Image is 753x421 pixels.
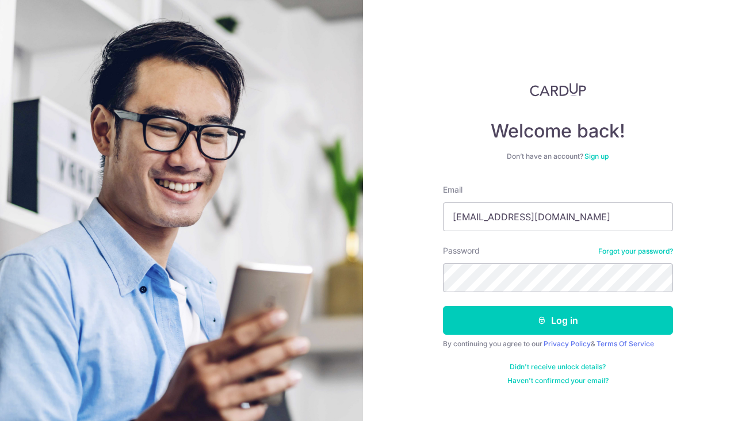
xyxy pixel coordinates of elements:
img: CardUp Logo [530,83,586,97]
label: Email [443,184,462,196]
div: By continuing you agree to our & [443,339,673,349]
a: Sign up [584,152,609,160]
a: Didn't receive unlock details? [510,362,606,372]
button: Log in [443,306,673,335]
h4: Welcome back! [443,120,673,143]
a: Privacy Policy [544,339,591,348]
a: Terms Of Service [597,339,654,348]
a: Haven't confirmed your email? [507,376,609,385]
div: Don’t have an account? [443,152,673,161]
label: Password [443,245,480,257]
input: Enter your Email [443,202,673,231]
a: Forgot your password? [598,247,673,256]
